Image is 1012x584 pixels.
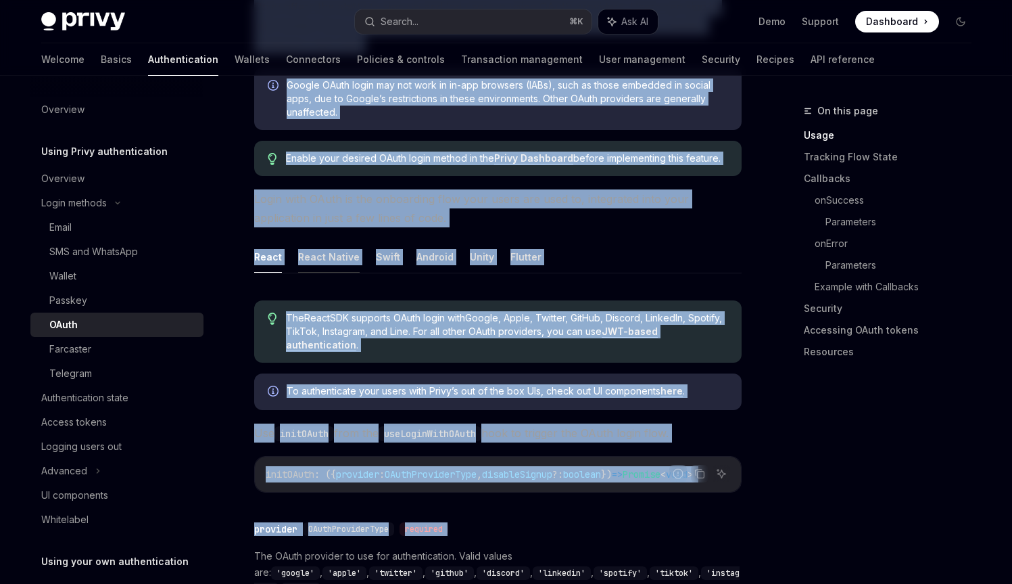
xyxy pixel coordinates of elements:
[825,211,982,233] a: Parameters
[623,468,660,480] span: Promise
[41,554,189,570] h5: Using your own authentication
[268,313,277,325] svg: Tip
[49,365,92,382] div: Telegram
[804,146,982,168] a: Tracking Flow State
[101,43,132,76] a: Basics
[825,254,982,276] a: Parameters
[30,264,203,288] a: Wallet
[41,143,168,160] h5: Using Privy authentication
[30,240,203,264] a: SMS and WhatsApp
[379,468,385,480] span: :
[660,385,683,397] a: here
[815,276,982,298] a: Example with Callbacks
[287,384,728,398] span: To authenticate your users with Privy’s out of the box UIs, check out UI components .
[369,566,423,580] code: 'twitter'
[30,215,203,240] a: Email
[691,465,708,482] button: Copy the contents from the code block
[804,298,982,319] a: Security
[254,189,742,227] span: Login with OAuth is the onboarding flow your users are used to, integrated into your application ...
[30,386,203,410] a: Authentication state
[598,9,658,34] button: Ask AI
[41,43,85,76] a: Welcome
[400,522,448,536] div: required
[30,434,203,459] a: Logging users out
[235,43,270,76] a: Wallets
[461,43,583,76] a: Transaction management
[802,15,839,28] a: Support
[271,566,320,580] code: 'google'
[376,241,400,273] button: Swift
[381,14,418,30] div: Search...
[49,341,91,357] div: Farcaster
[30,166,203,191] a: Overview
[268,80,281,93] svg: Info
[563,468,601,480] span: boolean
[660,468,666,480] span: <
[41,12,125,31] img: dark logo
[866,15,918,28] span: Dashboard
[148,43,218,76] a: Authentication
[669,465,687,482] button: Report incorrect code
[286,311,727,352] span: The React SDK supports OAuth login with Google, Apple, Twitter, GitHub, Discord, LinkedIn, Spotif...
[425,566,474,580] code: 'github'
[599,43,685,76] a: User management
[470,241,494,273] button: Unity
[713,465,730,482] button: Ask AI
[569,16,583,27] span: ⌘ K
[268,386,281,399] svg: Info
[322,566,366,580] code: 'apple'
[533,566,591,580] code: 'linkedin'
[30,410,203,434] a: Access tokens
[756,43,794,76] a: Recipes
[357,43,445,76] a: Policies & controls
[41,487,108,503] div: UI components
[49,292,87,309] div: Passkey
[298,241,360,273] button: React Native
[41,171,85,187] div: Overview
[552,468,563,480] span: ?:
[41,195,107,211] div: Login methods
[510,241,541,273] button: Flutter
[254,522,297,536] div: provider
[41,512,89,528] div: Whitelabel
[30,361,203,386] a: Telegram
[49,268,76,284] div: Wallet
[49,317,78,333] div: OAuth
[30,288,203,313] a: Passkey
[650,566,698,580] code: 'tiktok'
[758,15,786,28] a: Demo
[811,43,875,76] a: API reference
[477,468,482,480] span: ,
[286,43,341,76] a: Connectors
[817,103,878,119] span: On this page
[30,97,203,122] a: Overview
[621,15,648,28] span: Ask AI
[601,468,612,480] span: })
[41,439,122,455] div: Logging users out
[41,102,85,118] div: Overview
[804,125,982,146] a: Usage
[477,566,530,580] code: 'discord'
[482,468,552,480] span: disableSignup
[286,152,727,165] span: Enable your desired OAuth login method in the before implementing this feature.
[254,241,282,273] button: React
[494,152,573,164] a: Privy Dashboard
[688,468,693,480] span: >
[379,426,481,441] code: useLoginWithOAuth
[355,9,592,34] button: Search...⌘K
[266,468,314,480] span: initOAuth
[804,168,982,189] a: Callbacks
[254,424,742,443] span: Use from the hook to trigger the OAuth login flow.
[49,244,138,260] div: SMS and WhatsApp
[30,508,203,532] a: Whitelabel
[385,468,477,480] span: OAuthProviderType
[815,233,982,254] a: onError
[804,319,982,341] a: Accessing OAuth tokens
[594,566,647,580] code: 'spotify'
[804,341,982,363] a: Resources
[30,483,203,508] a: UI components
[274,426,334,441] code: initOAuth
[950,11,971,32] button: Toggle dark mode
[855,11,939,32] a: Dashboard
[287,78,728,119] span: Google OAuth login may not work in in-app browsers (IABs), such as those embedded in social apps,...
